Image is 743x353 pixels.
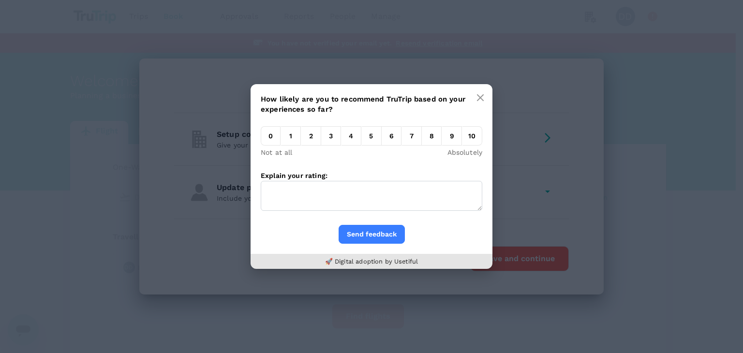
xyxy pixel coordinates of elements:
[422,126,442,146] em: 8
[301,126,321,146] em: 2
[462,126,482,146] em: 10
[447,147,483,157] p: Absolutely
[325,258,418,265] a: 🚀 Digital adoption by Usetiful
[402,126,422,146] em: 7
[261,172,327,179] label: Explain your rating:
[442,126,462,146] em: 9
[339,225,405,244] button: Send feedback
[261,95,465,114] span: How likely are you to recommend TruTrip based on your experiences so far?
[261,147,293,157] p: Not at all
[342,126,361,146] em: 4
[261,126,281,146] em: 0
[281,126,301,146] em: 1
[362,126,382,146] em: 5
[382,126,401,146] em: 6
[321,126,341,146] em: 3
